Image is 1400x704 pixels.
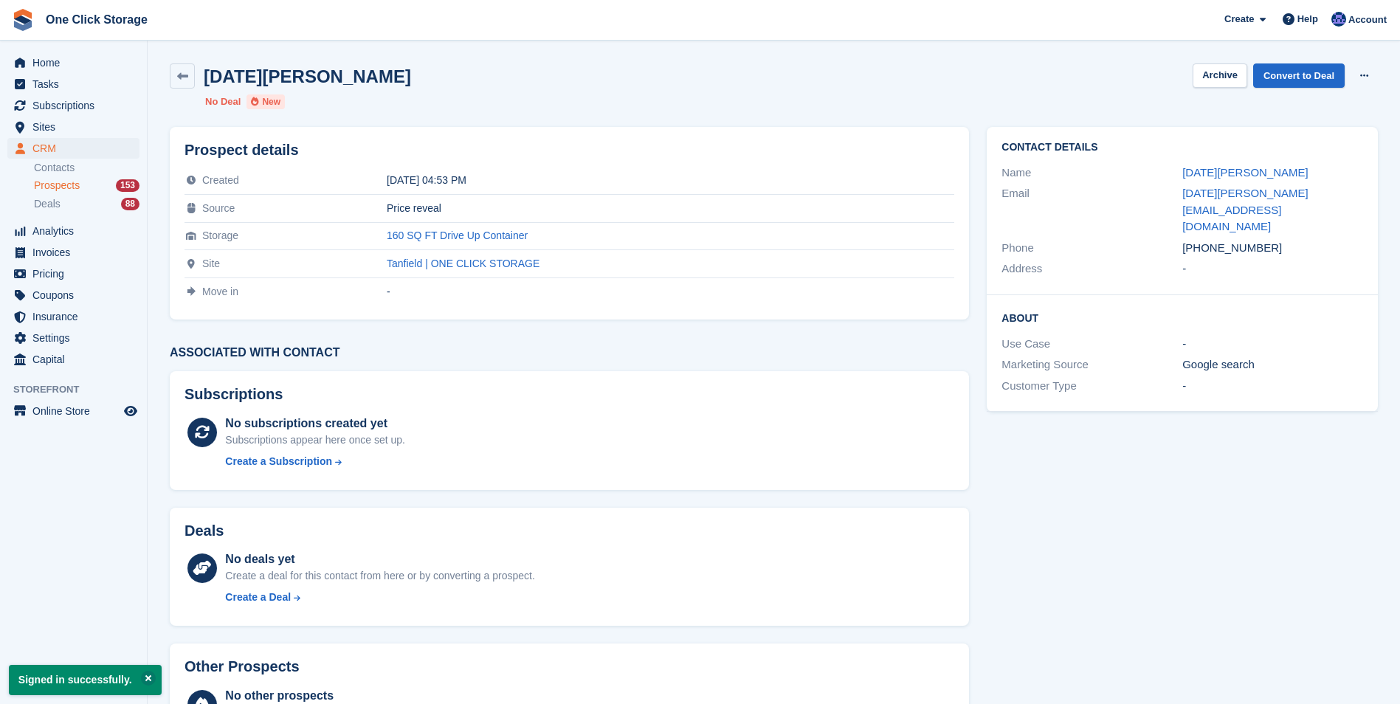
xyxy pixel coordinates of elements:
span: Pricing [32,263,121,284]
span: Insurance [32,306,121,327]
span: Help [1297,12,1318,27]
li: No Deal [205,94,241,109]
span: Move in [202,286,238,297]
a: menu [7,221,139,241]
h2: Contact Details [1001,142,1363,153]
p: Signed in successfully. [9,665,162,695]
a: menu [7,401,139,421]
div: Name [1001,165,1182,182]
a: [DATE][PERSON_NAME][EMAIL_ADDRESS][DOMAIN_NAME] [1182,187,1308,232]
a: Contacts [34,161,139,175]
span: Capital [32,349,121,370]
a: menu [7,263,139,284]
a: menu [7,138,139,159]
button: Archive [1193,63,1247,88]
span: Analytics [32,221,121,241]
a: menu [7,117,139,137]
a: 160 SQ FT Drive Up Container [387,230,528,241]
h2: Other Prospects [185,658,300,675]
span: Invoices [32,242,121,263]
h3: Associated with contact [170,346,969,359]
span: Site [202,258,220,269]
span: Sites [32,117,121,137]
div: Customer Type [1001,378,1182,395]
h2: [DATE][PERSON_NAME] [204,66,411,86]
a: menu [7,52,139,73]
span: Source [202,202,235,214]
h2: About [1001,310,1363,325]
div: [DATE] 04:53 PM [387,174,954,186]
h2: Deals [185,522,224,539]
span: Tasks [32,74,121,94]
div: - [1182,336,1363,353]
span: Settings [32,328,121,348]
a: menu [7,242,139,263]
div: - [1182,378,1363,395]
span: Account [1348,13,1387,27]
div: Create a Deal [225,590,291,605]
a: Create a Deal [225,590,534,605]
div: Phone [1001,240,1182,257]
div: Address [1001,260,1182,277]
div: - [387,286,954,297]
div: 88 [121,198,139,210]
a: [DATE][PERSON_NAME] [1182,166,1308,179]
div: 153 [116,179,139,192]
span: Home [32,52,121,73]
a: menu [7,328,139,348]
img: stora-icon-8386f47178a22dfd0bd8f6a31ec36ba5ce8667c1dd55bd0f319d3a0aa187defe.svg [12,9,34,31]
span: CRM [32,138,121,159]
span: Coupons [32,285,121,306]
a: Preview store [122,402,139,420]
div: Create a Subscription [225,454,332,469]
a: One Click Storage [40,7,154,32]
div: - [1182,260,1363,277]
div: Email [1001,185,1182,235]
li: New [246,94,285,109]
a: menu [7,349,139,370]
span: Create [1224,12,1254,27]
div: Price reveal [387,202,954,214]
span: Storage [202,230,238,241]
span: Online Store [32,401,121,421]
span: Prospects [34,179,80,193]
div: Google search [1182,356,1363,373]
img: Thomas [1331,12,1346,27]
a: Create a Subscription [225,454,405,469]
span: Subscriptions [32,95,121,116]
div: Use Case [1001,336,1182,353]
div: Create a deal for this contact from here or by converting a prospect. [225,568,534,584]
span: Deals [34,197,61,211]
a: menu [7,74,139,94]
span: Created [202,174,239,186]
a: menu [7,285,139,306]
a: Prospects 153 [34,178,139,193]
h2: Prospect details [185,142,954,159]
span: Storefront [13,382,147,397]
a: Tanfield | ONE CLICK STORAGE [387,258,539,269]
div: Subscriptions appear here once set up. [225,432,405,448]
div: No deals yet [225,551,534,568]
a: Deals 88 [34,196,139,212]
a: menu [7,306,139,327]
a: Convert to Deal [1253,63,1345,88]
a: menu [7,95,139,116]
div: No subscriptions created yet [225,415,405,432]
div: [PHONE_NUMBER] [1182,240,1363,257]
div: Marketing Source [1001,356,1182,373]
h2: Subscriptions [185,386,954,403]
